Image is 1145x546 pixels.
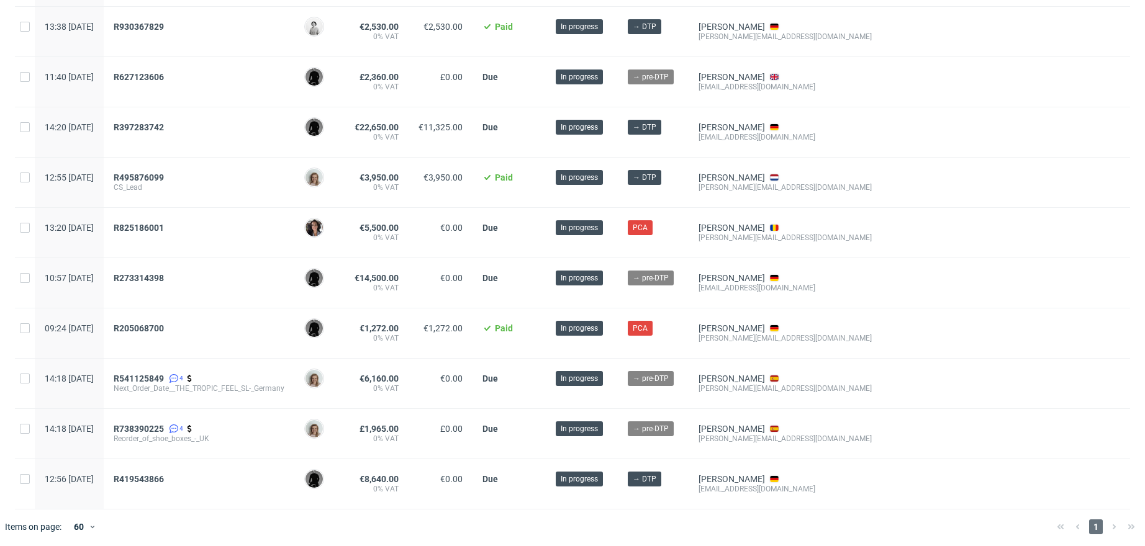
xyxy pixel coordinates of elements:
span: 0% VAT [354,383,399,393]
span: R541125849 [114,374,164,383]
span: €1,272.00 [360,323,399,333]
a: [PERSON_NAME] [699,374,765,383]
a: R825186001 [114,223,166,233]
span: → pre-DTP [633,423,669,434]
img: Monika Poźniak [305,169,323,186]
span: In progress [561,473,598,485]
div: [PERSON_NAME][EMAIL_ADDRESS][DOMAIN_NAME] [699,434,872,444]
span: Due [482,424,498,434]
span: 0% VAT [354,132,399,142]
span: → DTP [633,122,656,133]
a: R397283742 [114,122,166,132]
a: [PERSON_NAME] [699,223,765,233]
span: 0% VAT [354,484,399,494]
a: R627123606 [114,72,166,82]
span: 10:57 [DATE] [45,273,94,283]
span: €14,500.00 [355,273,399,283]
span: €3,950.00 [360,172,399,182]
span: 4 [179,424,183,434]
span: Items on page: [5,521,61,533]
span: → DTP [633,172,656,183]
span: Reorder_of_shoe_boxes_-_UK [114,434,284,444]
img: Dawid Urbanowicz [305,470,323,488]
a: [PERSON_NAME] [699,22,765,32]
span: 0% VAT [354,32,399,42]
div: [EMAIL_ADDRESS][DOMAIN_NAME] [699,283,872,293]
a: [PERSON_NAME] [699,122,765,132]
span: 12:56 [DATE] [45,474,94,484]
span: €2,530.00 [423,22,463,32]
span: €0.00 [440,474,463,484]
div: [PERSON_NAME][EMAIL_ADDRESS][DOMAIN_NAME] [699,182,872,192]
div: [EMAIL_ADDRESS][DOMAIN_NAME] [699,82,872,92]
span: 13:20 [DATE] [45,223,94,233]
a: R930367829 [114,22,166,32]
a: R738390225 [114,424,166,434]
span: In progress [561,423,598,434]
span: Paid [495,172,513,182]
span: R738390225 [114,424,164,434]
div: 60 [66,518,89,535]
span: → pre-DTP [633,272,669,284]
span: 4 [179,374,183,383]
a: 4 [166,424,183,434]
span: €2,530.00 [360,22,399,32]
div: [PERSON_NAME][EMAIL_ADDRESS][DOMAIN_NAME] [699,233,872,243]
div: [PERSON_NAME][EMAIL_ADDRESS][DOMAIN_NAME] [699,32,872,42]
a: [PERSON_NAME] [699,273,765,283]
div: [PERSON_NAME][EMAIL_ADDRESS][DOMAIN_NAME] [699,333,872,343]
span: 14:18 [DATE] [45,424,94,434]
span: 11:40 [DATE] [45,72,94,82]
span: €1,272.00 [423,323,463,333]
a: [PERSON_NAME] [699,323,765,333]
span: €6,160.00 [360,374,399,383]
img: Dawid Urbanowicz [305,320,323,337]
a: R419543866 [114,474,166,484]
span: €11,325.00 [419,122,463,132]
span: €22,650.00 [355,122,399,132]
span: £0.00 [440,424,463,434]
span: → pre-DTP [633,373,669,384]
span: Due [482,122,498,132]
span: PCA [633,222,648,233]
span: In progress [561,222,598,233]
span: R930367829 [114,22,164,32]
span: £1,965.00 [360,424,399,434]
span: Due [482,223,498,233]
span: €0.00 [440,374,463,383]
span: → DTP [633,473,656,485]
a: 4 [166,374,183,383]
span: In progress [561,272,598,284]
span: CS_Lead [114,182,284,192]
img: Monika Poźniak [305,420,323,437]
span: R419543866 [114,474,164,484]
span: 0% VAT [354,434,399,444]
span: In progress [561,71,598,83]
span: €8,640.00 [360,474,399,484]
span: In progress [561,172,598,183]
span: Paid [495,323,513,333]
span: 0% VAT [354,283,399,293]
a: R541125849 [114,374,166,383]
span: R825186001 [114,223,164,233]
span: Next_Order_Date__THE_TROPIC_FEEL_SL-_Germany [114,383,284,393]
span: In progress [561,373,598,384]
span: R495876099 [114,172,164,182]
span: Due [482,273,498,283]
img: Monika Poźniak [305,370,323,387]
a: [PERSON_NAME] [699,172,765,182]
div: [EMAIL_ADDRESS][DOMAIN_NAME] [699,132,872,142]
span: 14:20 [DATE] [45,122,94,132]
span: R627123606 [114,72,164,82]
span: €3,950.00 [423,172,463,182]
span: 14:18 [DATE] [45,374,94,383]
span: 0% VAT [354,233,399,243]
span: 0% VAT [354,182,399,192]
div: [EMAIL_ADDRESS][DOMAIN_NAME] [699,484,872,494]
span: 1 [1089,519,1103,534]
span: R273314398 [114,273,164,283]
span: Paid [495,22,513,32]
span: In progress [561,21,598,32]
span: → DTP [633,21,656,32]
img: Moreno Martinez Cristina [305,219,323,236]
